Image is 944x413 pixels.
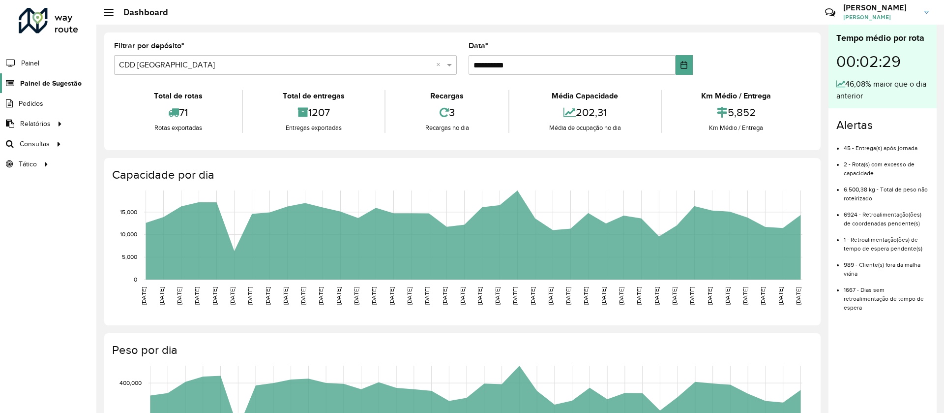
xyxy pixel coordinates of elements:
text: [DATE] [371,287,377,305]
text: [DATE] [229,287,236,305]
div: Entregas exportadas [245,123,382,133]
text: [DATE] [318,287,324,305]
span: Clear all [436,59,444,71]
div: Recargas [388,90,506,102]
div: 71 [117,102,239,123]
text: 400,000 [119,380,142,386]
text: [DATE] [707,287,713,305]
text: [DATE] [158,287,165,305]
text: 10,000 [120,231,137,238]
text: [DATE] [442,287,448,305]
text: [DATE] [760,287,766,305]
h3: [PERSON_NAME] [843,3,917,12]
div: Km Médio / Entrega [664,90,808,102]
div: Rotas exportadas [117,123,239,133]
div: 46,08% maior que o dia anterior [836,78,929,102]
text: [DATE] [424,287,430,305]
text: [DATE] [265,287,271,305]
div: Média de ocupação no dia [512,123,658,133]
h2: Dashboard [114,7,168,18]
text: 15,000 [120,209,137,215]
text: [DATE] [512,287,518,305]
text: [DATE] [494,287,501,305]
li: 2 - Rota(s) com excesso de capacidade [844,153,929,178]
div: Total de entregas [245,90,382,102]
text: [DATE] [618,287,624,305]
li: 1 - Retroalimentação(ões) de tempo de espera pendente(s) [844,228,929,253]
text: [DATE] [636,287,642,305]
text: 0 [134,276,137,283]
text: [DATE] [476,287,483,305]
text: [DATE] [565,287,571,305]
li: 6.500,38 kg - Total de peso não roteirizado [844,178,929,203]
text: [DATE] [282,287,289,305]
span: Painel de Sugestão [20,78,82,89]
label: Data [469,40,488,52]
text: [DATE] [335,287,342,305]
text: [DATE] [777,287,784,305]
text: [DATE] [141,287,147,305]
li: 1667 - Dias sem retroalimentação de tempo de espera [844,278,929,312]
text: [DATE] [600,287,607,305]
text: [DATE] [300,287,306,305]
div: Média Capacidade [512,90,658,102]
div: Km Médio / Entrega [664,123,808,133]
div: 3 [388,102,506,123]
span: [PERSON_NAME] [843,13,917,22]
text: [DATE] [353,287,359,305]
h4: Capacidade por dia [112,168,811,182]
text: [DATE] [583,287,589,305]
span: Pedidos [19,98,43,109]
h4: Alertas [836,118,929,132]
div: 1207 [245,102,382,123]
text: [DATE] [176,287,182,305]
text: [DATE] [671,287,678,305]
span: Tático [19,159,37,169]
text: [DATE] [742,287,748,305]
div: Tempo médio por rota [836,32,929,45]
li: 45 - Entrega(s) após jornada [844,136,929,153]
div: 00:02:29 [836,45,929,78]
text: [DATE] [547,287,554,305]
h4: Peso por dia [112,343,811,357]
button: Choose Date [676,55,693,75]
div: 5,852 [664,102,808,123]
text: [DATE] [724,287,731,305]
text: [DATE] [388,287,395,305]
text: [DATE] [194,287,200,305]
span: Consultas [20,139,50,149]
label: Filtrar por depósito [114,40,184,52]
text: [DATE] [459,287,466,305]
li: 989 - Cliente(s) fora da malha viária [844,253,929,278]
span: Painel [21,58,39,68]
text: [DATE] [689,287,695,305]
text: [DATE] [530,287,536,305]
text: [DATE] [653,287,660,305]
li: 6924 - Retroalimentação(ões) de coordenadas pendente(s) [844,203,929,228]
text: 5,000 [122,254,137,260]
div: 202,31 [512,102,658,123]
div: Total de rotas [117,90,239,102]
a: Contato Rápido [820,2,841,23]
span: Relatórios [20,119,51,129]
text: [DATE] [211,287,218,305]
text: [DATE] [406,287,413,305]
text: [DATE] [247,287,253,305]
div: Recargas no dia [388,123,506,133]
text: [DATE] [795,287,801,305]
